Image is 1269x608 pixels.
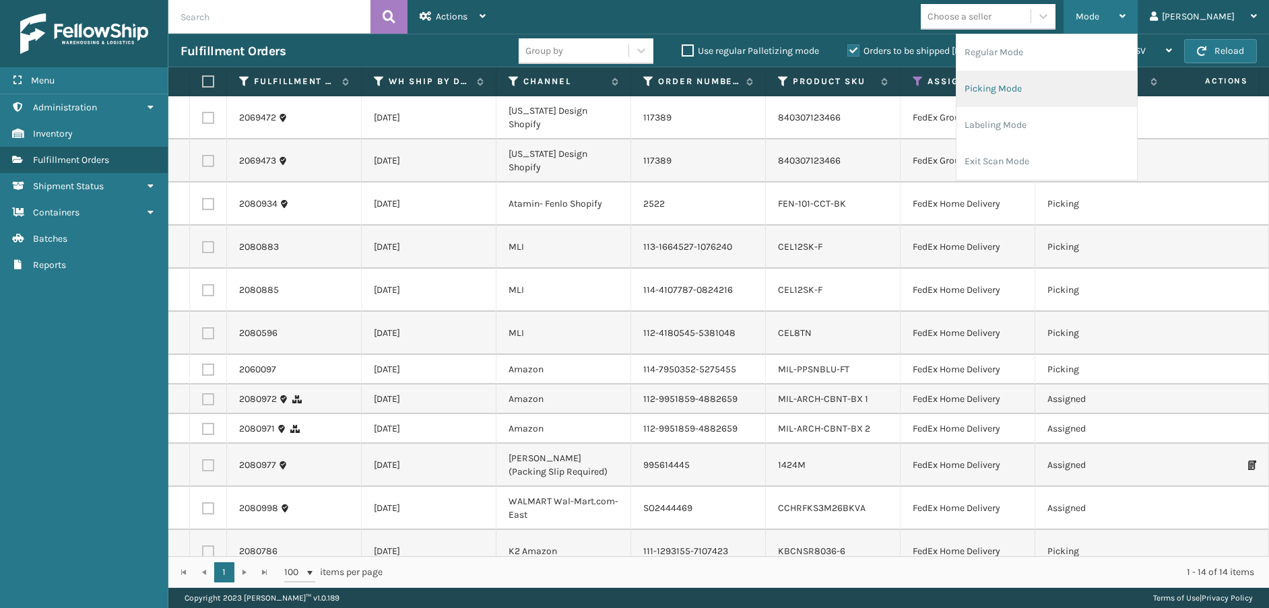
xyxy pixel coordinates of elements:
[793,75,874,88] label: Product SKU
[496,355,631,384] td: Amazon
[362,312,496,355] td: [DATE]
[239,197,278,211] a: 2080934
[928,9,991,24] div: Choose a seller
[20,13,148,54] img: logo
[284,566,304,579] span: 100
[239,327,278,340] a: 2080596
[239,363,276,376] a: 2060097
[631,226,766,269] td: 113-1664527-1076240
[631,530,766,573] td: 111-1293155-7107423
[496,444,631,487] td: [PERSON_NAME] (Packing Slip Required)
[362,444,496,487] td: [DATE]
[239,283,279,297] a: 2080885
[1035,269,1170,312] td: Picking
[778,155,841,166] a: 840307123466
[33,207,79,218] span: Containers
[362,530,496,573] td: [DATE]
[658,75,740,88] label: Order Number
[1035,384,1170,414] td: Assigned
[901,414,1035,444] td: FedEx Home Delivery
[239,502,278,515] a: 2080998
[901,96,1035,139] td: FedEx Ground
[631,96,766,139] td: 117389
[778,502,866,514] a: CCHRFKS3M26BKVA
[496,226,631,269] td: MLI
[436,11,467,22] span: Actions
[496,182,631,226] td: Atamin- Fenlo Shopify
[523,75,605,88] label: Channel
[778,459,806,471] a: 1424M
[362,96,496,139] td: [DATE]
[284,562,383,582] span: items per page
[254,75,335,88] label: Fulfillment Order Id
[181,43,286,59] h3: Fulfillment Orders
[496,96,631,139] td: [US_STATE] Design Shopify
[239,545,278,558] a: 2080786
[33,102,97,113] span: Administration
[1035,444,1170,487] td: Assigned
[401,566,1254,579] div: 1 - 14 of 14 items
[631,444,766,487] td: 995614445
[631,414,766,444] td: 112-9951859-4882659
[239,459,276,472] a: 2080977
[1035,487,1170,530] td: Assigned
[956,143,1137,180] li: Exit Scan Mode
[362,269,496,312] td: [DATE]
[525,44,563,58] div: Group by
[1035,414,1170,444] td: Assigned
[214,562,234,582] a: 1
[1153,588,1253,608] div: |
[901,355,1035,384] td: FedEx Home Delivery
[1248,461,1256,470] i: Print Packing Slip
[1163,70,1256,92] span: Actions
[1035,312,1170,355] td: Picking
[1035,355,1170,384] td: Picking
[631,487,766,530] td: SO2444469
[631,312,766,355] td: 112-4180545-5381048
[778,112,841,123] a: 840307123466
[1035,530,1170,573] td: Picking
[496,530,631,573] td: K2 Amazon
[901,182,1035,226] td: FedEx Home Delivery
[362,384,496,414] td: [DATE]
[901,226,1035,269] td: FedEx Home Delivery
[33,154,109,166] span: Fulfillment Orders
[901,384,1035,414] td: FedEx Home Delivery
[778,198,846,209] a: FEN-101-CCT-BK
[778,545,845,557] a: KBCNSR8036-6
[847,45,978,57] label: Orders to be shipped [DATE]
[31,75,55,86] span: Menu
[496,414,631,444] td: Amazon
[901,444,1035,487] td: FedEx Home Delivery
[1202,593,1253,603] a: Privacy Policy
[33,180,104,192] span: Shipment Status
[1153,593,1200,603] a: Terms of Use
[239,111,276,125] a: 2069472
[901,530,1035,573] td: FedEx Home Delivery
[956,34,1137,71] li: Regular Mode
[631,269,766,312] td: 114-4107787-0824216
[682,45,819,57] label: Use regular Palletizing mode
[185,588,339,608] p: Copyright 2023 [PERSON_NAME]™ v 1.0.189
[496,269,631,312] td: MLI
[362,182,496,226] td: [DATE]
[496,139,631,182] td: [US_STATE] Design Shopify
[631,384,766,414] td: 112-9951859-4882659
[901,139,1035,182] td: FedEx Ground
[33,259,66,271] span: Reports
[1076,11,1099,22] span: Mode
[239,154,276,168] a: 2069473
[778,327,812,339] a: CEL8TN
[362,226,496,269] td: [DATE]
[631,139,766,182] td: 117389
[239,422,275,436] a: 2080971
[239,393,277,406] a: 2080972
[778,241,822,252] a: CEL12SK-F
[362,414,496,444] td: [DATE]
[778,393,868,405] a: MIL-ARCH-CBNT-BX 1
[631,182,766,226] td: 2522
[389,75,470,88] label: WH Ship By Date
[901,269,1035,312] td: FedEx Home Delivery
[956,71,1137,107] li: Picking Mode
[778,423,870,434] a: MIL-ARCH-CBNT-BX 2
